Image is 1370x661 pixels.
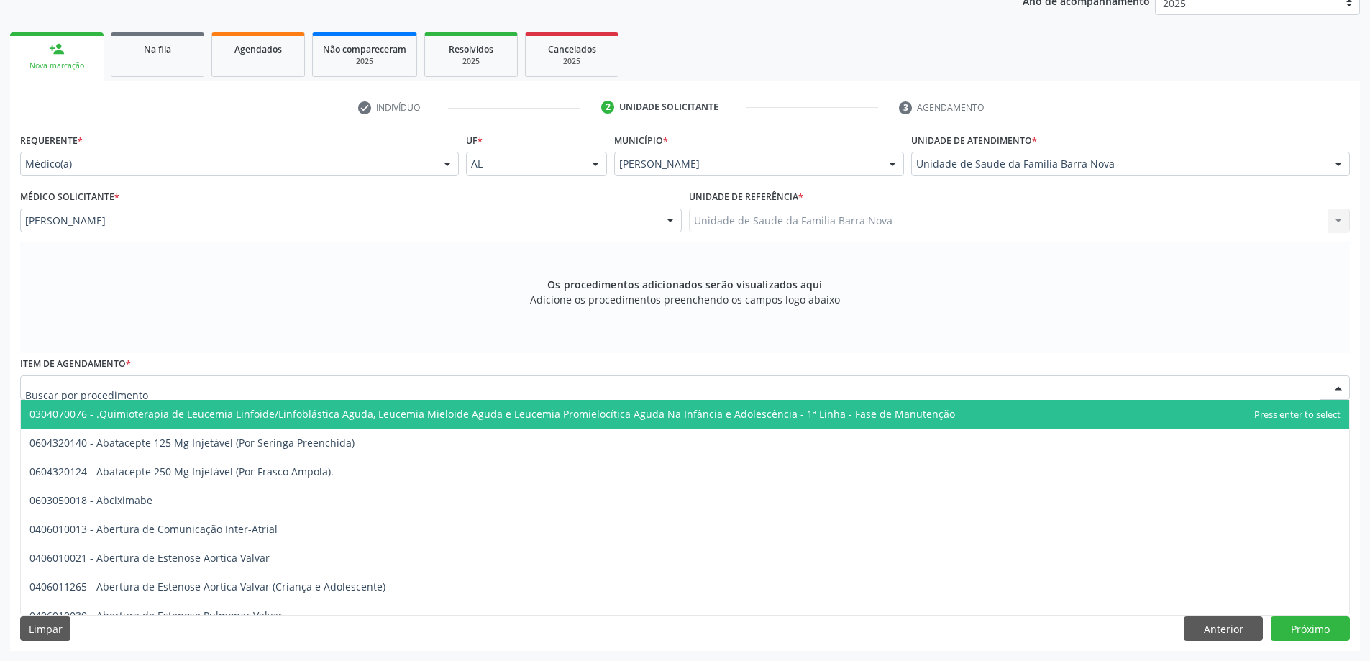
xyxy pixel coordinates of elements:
[466,129,483,152] label: UF
[614,129,668,152] label: Município
[547,277,822,292] span: Os procedimentos adicionados serão visualizados aqui
[20,353,131,375] label: Item de agendamento
[234,43,282,55] span: Agendados
[25,157,429,171] span: Médico(a)
[916,157,1320,171] span: Unidade de Saude da Familia Barra Nova
[911,129,1037,152] label: Unidade de atendimento
[20,186,119,209] label: Médico Solicitante
[536,56,608,67] div: 2025
[49,41,65,57] div: person_add
[530,292,840,307] span: Adicione os procedimentos preenchendo os campos logo abaixo
[619,157,874,171] span: [PERSON_NAME]
[29,580,385,593] span: 0406011265 - Abertura de Estenose Aortica Valvar (Criança e Adolescente)
[323,43,406,55] span: Não compareceram
[619,101,718,114] div: Unidade solicitante
[29,522,278,536] span: 0406010013 - Abertura de Comunicação Inter-Atrial
[1271,616,1350,641] button: Próximo
[144,43,171,55] span: Na fila
[29,436,355,450] span: 0604320140 - Abatacepte 125 Mg Injetável (Por Seringa Preenchida)
[25,214,652,228] span: [PERSON_NAME]
[449,43,493,55] span: Resolvidos
[601,101,614,114] div: 2
[20,129,83,152] label: Requerente
[29,465,334,478] span: 0604320124 - Abatacepte 250 Mg Injetável (Por Frasco Ampola).
[689,186,803,209] label: Unidade de referência
[29,493,152,507] span: 0603050018 - Abciximabe
[548,43,596,55] span: Cancelados
[471,157,578,171] span: AL
[29,551,270,565] span: 0406010021 - Abertura de Estenose Aortica Valvar
[323,56,406,67] div: 2025
[29,407,955,421] span: 0304070076 - .Quimioterapia de Leucemia Linfoide/Linfoblástica Aguda, Leucemia Mieloide Aguda e L...
[20,60,93,71] div: Nova marcação
[435,56,507,67] div: 2025
[29,608,283,622] span: 0406010030 - Abertura de Estenose Pulmonar Valvar
[1184,616,1263,641] button: Anterior
[25,380,1320,409] input: Buscar por procedimento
